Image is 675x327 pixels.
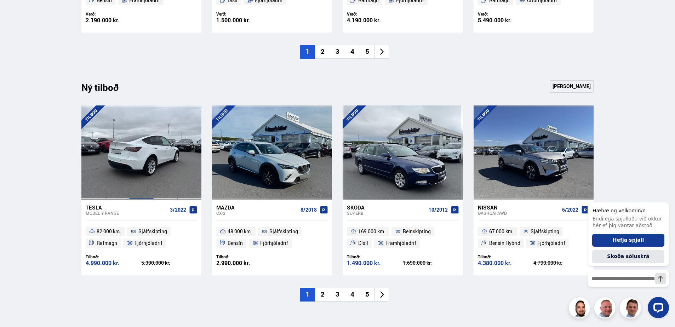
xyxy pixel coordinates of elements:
div: CX-3 [216,211,298,216]
div: Tesla [86,204,167,211]
a: Skoda Superb 10/2012 169 000 km. Beinskipting Dísil Framhjóladrif Tilboð: 1.490.000 kr. 1.690.000... [343,200,463,275]
li: 2 [315,288,330,302]
div: 2.190.000 kr. [86,17,142,23]
li: 1 [300,45,315,59]
li: 4 [345,45,360,59]
span: Dísil [358,239,368,247]
div: Tilboð: [347,254,403,259]
span: Bensín [228,239,243,247]
div: Ný tilboð [81,82,131,97]
span: Sjálfskipting [138,227,167,236]
div: Mazda [216,204,298,211]
div: 4.190.000 kr. [347,17,403,23]
span: Bensín Hybrid [489,239,520,247]
span: 3/2022 [170,207,186,213]
div: Nissan [478,204,559,211]
div: Verð: [216,11,272,17]
li: 3 [330,288,345,302]
div: Tilboð: [478,254,534,259]
div: Skoda [347,204,425,211]
a: Nissan Qashqai AWD 6/2022 67 000 km. Sjálfskipting Bensín Hybrid Fjórhjóladrif Tilboð: 4.380.000 ... [474,200,594,275]
div: 1.490.000 kr. [347,260,403,266]
div: 4.790.000 kr. [533,260,589,265]
div: 4.380.000 kr. [478,260,534,266]
div: 5.490.000 kr. [478,17,534,23]
span: Sjálfskipting [269,227,298,236]
span: Fjórhjóladrif [135,239,162,247]
span: Fjórhjóladrif [260,239,288,247]
span: 6/2022 [562,207,578,213]
span: 8/2018 [301,207,317,213]
span: Rafmagn [97,239,117,247]
li: 5 [360,288,374,302]
div: Verð: [86,11,142,17]
div: 1.500.000 kr. [216,17,272,23]
span: 10/2012 [429,207,448,213]
span: 169 000 km. [358,227,385,236]
div: Verð: [347,11,403,17]
a: Mazda CX-3 8/2018 48 000 km. Sjálfskipting Bensín Fjórhjóladrif Tilboð: 2.990.000 kr. [212,200,332,275]
li: 4 [345,288,360,302]
img: nhp88E3Fdnt1Opn2.png [570,298,591,320]
iframe: LiveChat chat widget [582,189,672,324]
li: 1 [300,288,315,302]
div: Tilboð: [216,254,272,259]
div: Verð: [478,11,534,17]
div: Tilboð: [86,254,142,259]
div: Model Y RANGE [86,211,167,216]
div: 2.990.000 kr. [216,260,272,266]
span: 67 000 km. [489,227,514,236]
div: Superb [347,211,425,216]
li: 5 [360,45,374,59]
span: Framhjóladrif [385,239,416,247]
div: 5.390.000 kr. [141,260,197,265]
a: [PERSON_NAME] [550,80,594,93]
li: 3 [330,45,345,59]
div: 4.990.000 kr. [86,260,142,266]
div: Qashqai AWD [478,211,559,216]
span: Sjálfskipting [531,227,559,236]
a: Tesla Model Y RANGE 3/2022 82 000 km. Sjálfskipting Rafmagn Fjórhjóladrif Tilboð: 4.990.000 kr. 5... [81,200,201,275]
li: 2 [315,45,330,59]
span: 48 000 km. [228,227,252,236]
div: 1.690.000 kr. [403,260,459,265]
span: Fjórhjóladrif [537,239,565,247]
span: 82 000 km. [97,227,121,236]
span: Beinskipting [403,227,431,236]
